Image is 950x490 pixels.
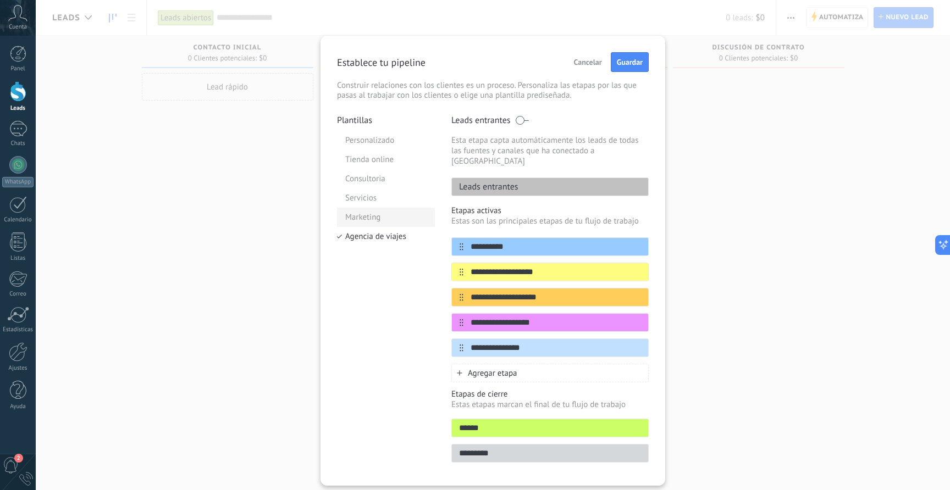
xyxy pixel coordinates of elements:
[2,291,34,298] div: Correo
[337,150,435,169] li: Tienda online
[337,131,435,150] li: Personalizado
[2,216,34,224] div: Calendario
[2,140,34,147] div: Chats
[9,24,27,31] span: Cuenta
[468,368,517,378] span: Agregar etapa
[452,181,518,192] p: Leads entrantes
[451,389,649,399] p: Etapas de cierre
[337,227,435,246] li: Agencia de viajes
[617,58,643,66] span: Guardar
[2,365,34,372] div: Ajustes
[337,81,649,101] p: Construir relaciones con los clientes es un proceso. Personaliza las etapas por las que pasas al ...
[569,54,607,70] button: Cancelar
[611,52,649,72] button: Guardar
[2,403,34,410] div: Ayuda
[574,58,602,66] span: Cancelar
[2,65,34,73] div: Panel
[2,105,34,112] div: Leads
[2,177,34,187] div: WhatsApp
[451,115,511,126] p: Leads entrantes
[337,208,435,227] li: Marketing
[451,399,649,410] p: Estas etapas marcan el final de tu flujo de trabajo
[337,188,435,208] li: Servicios
[337,169,435,188] li: Consultoria
[2,326,34,333] div: Estadísticas
[337,115,435,126] p: Plantillas
[14,454,23,463] span: 2
[451,205,649,216] p: Etapas activas
[337,56,426,69] p: Establece tu pipeline
[2,255,34,262] div: Listas
[451,135,649,166] p: Esta etapa capta automáticamente los leads de todas las fuentes y canales que ha conectado a [GEO...
[451,216,649,226] p: Estas son las principales etapas de tu flujo de trabajo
